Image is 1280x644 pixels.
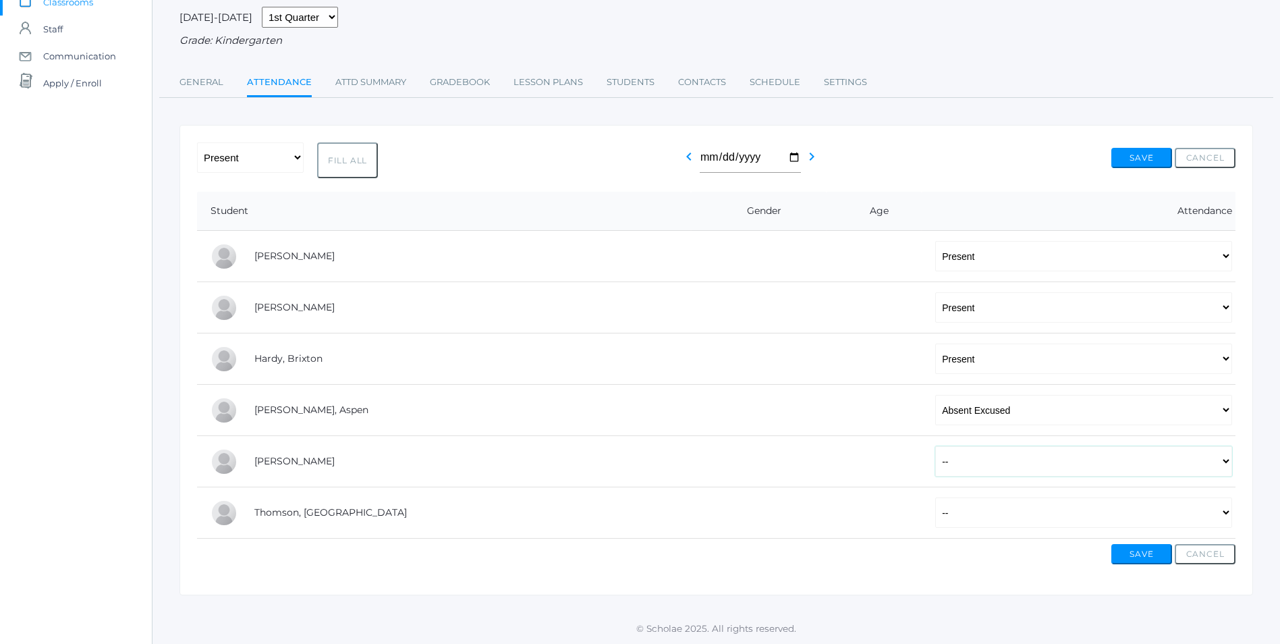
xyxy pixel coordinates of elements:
a: Schedule [750,69,800,96]
a: Lesson Plans [513,69,583,96]
div: Nico Hurley [211,448,238,475]
a: chevron_right [804,155,820,167]
a: Attd Summary [335,69,406,96]
div: Brixton Hardy [211,346,238,373]
div: Nolan Gagen [211,294,238,321]
button: Fill All [317,142,378,178]
button: Cancel [1175,544,1235,564]
span: Communication [43,43,116,70]
a: [PERSON_NAME] [254,250,335,262]
a: chevron_left [681,155,697,167]
a: General [179,69,223,96]
span: Apply / Enroll [43,70,102,97]
th: Attendance [922,192,1235,231]
p: © Scholae 2025. All rights reserved. [152,622,1280,635]
a: Settings [824,69,867,96]
th: Age [827,192,922,231]
button: Save [1111,544,1172,564]
a: Hardy, Brixton [254,352,323,365]
a: Gradebook [430,69,490,96]
a: Attendance [247,69,312,98]
a: Thomson, [GEOGRAPHIC_DATA] [254,506,407,518]
span: [DATE]-[DATE] [179,11,252,24]
a: [PERSON_NAME] [254,455,335,467]
div: Aspen Hemingway [211,397,238,424]
i: chevron_left [681,149,697,165]
i: chevron_right [804,149,820,165]
div: Everest Thomson [211,500,238,527]
span: Staff [43,16,63,43]
a: [PERSON_NAME] [254,301,335,313]
a: Contacts [678,69,726,96]
a: Students [607,69,655,96]
div: Grade: Kindergarten [179,33,1253,49]
th: Student [197,192,691,231]
th: Gender [691,192,827,231]
a: [PERSON_NAME], Aspen [254,404,368,416]
button: Cancel [1175,148,1235,168]
div: Abigail Backstrom [211,243,238,270]
button: Save [1111,148,1172,168]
